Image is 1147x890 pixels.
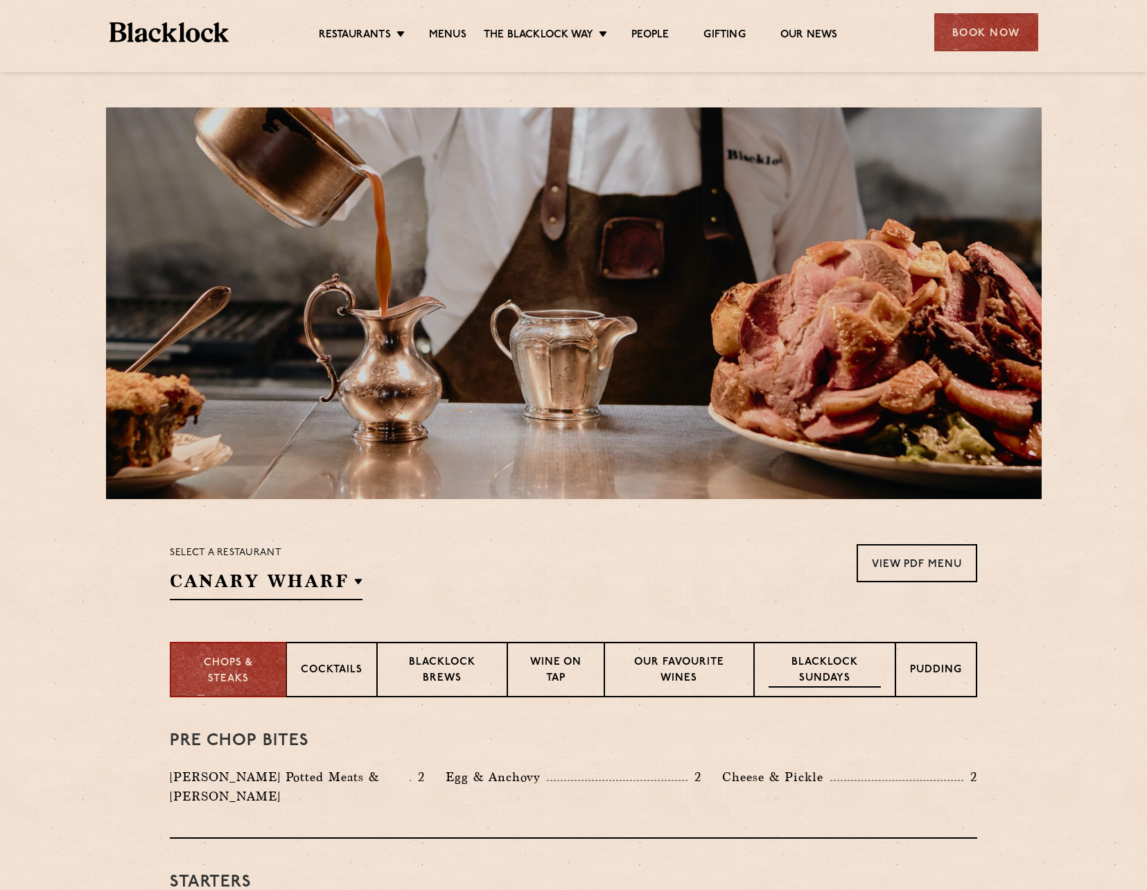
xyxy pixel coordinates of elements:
p: Blacklock Sundays [769,655,881,688]
p: Chops & Steaks [185,656,272,687]
p: Cocktails [301,663,362,680]
p: Our favourite wines [619,655,739,688]
a: Menus [429,28,466,44]
h2: Canary Wharf [170,569,362,600]
p: 2 [963,768,977,786]
p: [PERSON_NAME] Potted Meats & [PERSON_NAME] [170,767,410,806]
p: 2 [411,768,425,786]
img: BL_Textured_Logo-footer-cropped.svg [110,22,229,42]
a: People [631,28,669,44]
h3: Pre Chop Bites [170,732,977,750]
a: View PDF Menu [857,544,977,582]
p: Cheese & Pickle [722,767,830,787]
p: Wine on Tap [522,655,590,688]
a: Restaurants [319,28,391,44]
p: Select a restaurant [170,544,362,562]
div: Book Now [934,13,1038,51]
a: Our News [780,28,838,44]
p: Pudding [910,663,962,680]
a: The Blacklock Way [484,28,593,44]
p: 2 [688,768,701,786]
p: Blacklock Brews [392,655,493,688]
a: Gifting [703,28,745,44]
p: Egg & Anchovy [446,767,547,787]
